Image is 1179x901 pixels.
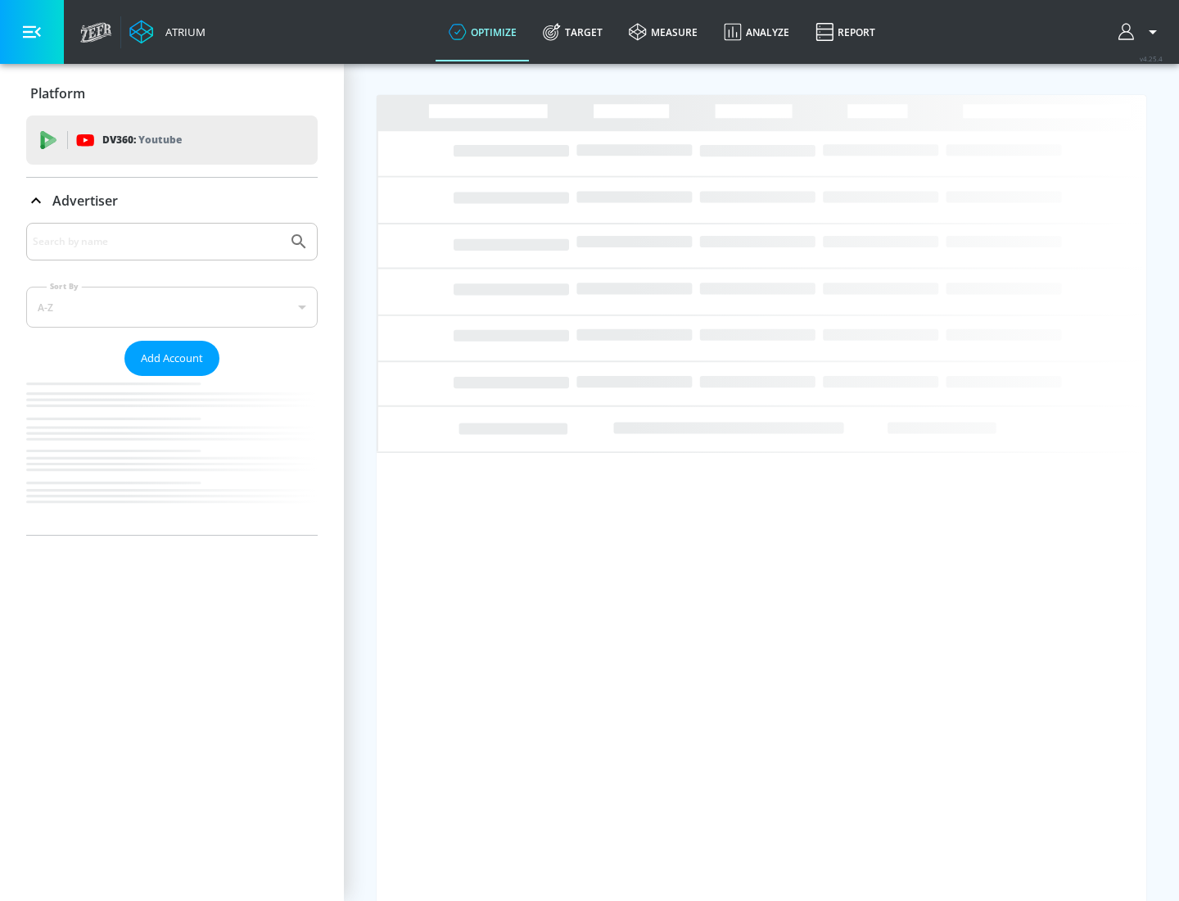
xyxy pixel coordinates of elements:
[530,2,616,61] a: Target
[159,25,206,39] div: Atrium
[436,2,530,61] a: optimize
[1140,54,1163,63] span: v 4.25.4
[802,2,888,61] a: Report
[26,376,318,535] nav: list of Advertiser
[26,287,318,328] div: A-Z
[52,192,118,210] p: Advertiser
[26,223,318,535] div: Advertiser
[124,341,219,376] button: Add Account
[30,84,85,102] p: Platform
[26,178,318,224] div: Advertiser
[129,20,206,44] a: Atrium
[47,281,82,292] label: Sort By
[33,231,281,252] input: Search by name
[616,2,711,61] a: measure
[26,115,318,165] div: DV360: Youtube
[26,70,318,116] div: Platform
[141,349,203,368] span: Add Account
[711,2,802,61] a: Analyze
[138,131,182,148] p: Youtube
[102,131,182,149] p: DV360:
